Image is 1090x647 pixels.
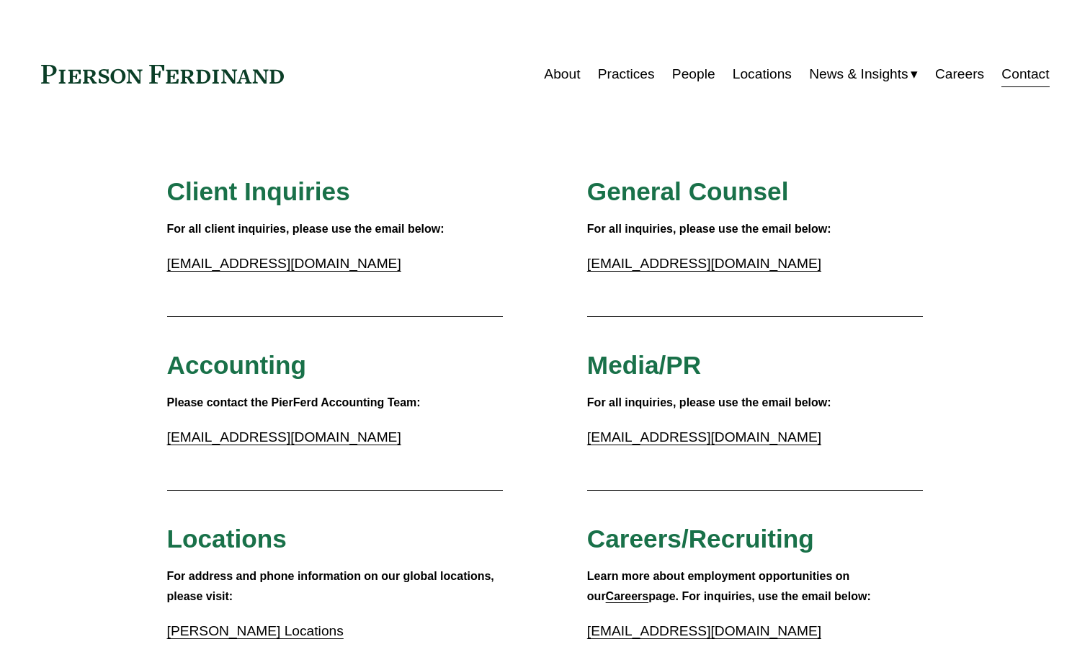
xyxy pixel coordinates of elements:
strong: For all inquiries, please use the email below: [587,396,831,409]
span: Careers/Recruiting [587,525,814,553]
a: Careers [935,61,984,88]
a: Locations [733,61,792,88]
a: [EMAIL_ADDRESS][DOMAIN_NAME] [587,256,821,271]
span: Accounting [167,351,307,379]
span: Locations [167,525,287,553]
span: Client Inquiries [167,177,350,205]
a: [EMAIL_ADDRESS][DOMAIN_NAME] [587,623,821,638]
a: folder dropdown [809,61,918,88]
a: Contact [1001,61,1049,88]
a: People [672,61,715,88]
a: [PERSON_NAME] Locations [167,623,344,638]
span: Media/PR [587,351,701,379]
strong: Learn more about employment opportunities on our [587,570,853,603]
strong: Please contact the PierFerd Accounting Team: [167,396,421,409]
a: Practices [598,61,655,88]
strong: page. For inquiries, use the email below: [648,590,871,602]
strong: For all inquiries, please use the email below: [587,223,831,235]
a: [EMAIL_ADDRESS][DOMAIN_NAME] [167,429,401,445]
strong: For all client inquiries, please use the email below: [167,223,445,235]
a: [EMAIL_ADDRESS][DOMAIN_NAME] [587,429,821,445]
a: Careers [606,590,649,602]
span: News & Insights [809,62,908,87]
a: [EMAIL_ADDRESS][DOMAIN_NAME] [167,256,401,271]
span: General Counsel [587,177,789,205]
strong: For address and phone information on our global locations, please visit: [167,570,498,603]
a: About [544,61,580,88]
